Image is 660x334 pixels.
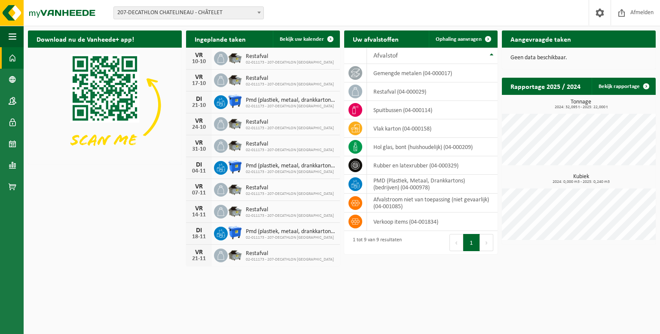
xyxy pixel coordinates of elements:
[190,74,208,81] div: VR
[190,256,208,262] div: 21-11
[506,174,656,184] h3: Kubiek
[510,55,647,61] p: Geen data beschikbaar.
[344,30,407,47] h2: Uw afvalstoffen
[228,160,242,174] img: WB-1100-HPE-BE-01
[114,7,263,19] span: 207-DECATHLON CHATELINEAU - CHÂTELET
[190,103,208,109] div: 21-10
[367,138,498,156] td: hol glas, bont (huishoudelijk) (04-000209)
[190,81,208,87] div: 17-10
[367,175,498,194] td: PMD (Plastiek, Metaal, Drankkartons) (bedrijven) (04-000978)
[228,203,242,218] img: WB-5000-GAL-GY-04
[246,185,334,191] span: Restafval
[246,228,336,235] span: Pmd (plastiek, metaal, drankkartons) (bedrijven)
[246,104,336,109] span: 02-011173 - 207-DECATHLON [GEOGRAPHIC_DATA]
[367,194,498,213] td: afvalstroom niet van toepassing (niet gevaarlijk) (04-001085)
[429,30,497,48] a: Ophaling aanvragen
[190,227,208,234] div: DI
[502,78,589,94] h2: Rapportage 2025 / 2024
[436,36,482,42] span: Ophaling aanvragen
[186,30,254,47] h2: Ingeplande taken
[480,234,493,251] button: Next
[190,205,208,212] div: VR
[190,96,208,103] div: DI
[190,190,208,196] div: 07-11
[190,161,208,168] div: DI
[246,206,334,213] span: Restafval
[246,163,336,170] span: Pmd (plastiek, metaal, drankkartons) (bedrijven)
[592,78,655,95] a: Bekijk rapportage
[502,30,580,47] h2: Aangevraagde taken
[367,82,498,101] td: restafval (04-000029)
[449,234,463,251] button: Previous
[367,213,498,231] td: verkoop items (04-001834)
[506,99,656,109] h3: Tonnage
[228,247,242,262] img: WB-5000-GAL-GY-04
[190,168,208,174] div: 04-11
[280,36,324,42] span: Bekijk uw kalender
[228,94,242,109] img: WB-1100-HPE-BE-01
[113,6,264,19] span: 207-DECATHLON CHATELINEAU - CHÂTELET
[246,126,334,131] span: 02-011173 - 207-DECATHLON [GEOGRAPHIC_DATA]
[190,183,208,190] div: VR
[246,257,334,262] span: 02-011173 - 207-DECATHLON [GEOGRAPHIC_DATA]
[367,101,498,119] td: spuitbussen (04-000114)
[246,213,334,219] span: 02-011173 - 207-DECATHLON [GEOGRAPHIC_DATA]
[190,124,208,131] div: 24-10
[506,105,656,109] span: 2024: 32,095 t - 2025: 22,000 t
[367,119,498,138] td: vlak karton (04-000158)
[28,30,143,47] h2: Download nu de Vanheede+ app!
[28,48,182,163] img: Download de VHEPlus App
[367,64,498,82] td: gemengde metalen (04-000017)
[228,138,242,152] img: WB-5000-GAL-GY-04
[228,116,242,131] img: WB-5000-GAL-GY-04
[246,170,336,175] span: 02-011173 - 207-DECATHLON [GEOGRAPHIC_DATA]
[190,59,208,65] div: 10-10
[190,118,208,124] div: VR
[246,148,334,153] span: 02-011173 - 207-DECATHLON [GEOGRAPHIC_DATA]
[190,249,208,256] div: VR
[246,141,334,148] span: Restafval
[228,72,242,87] img: WB-5000-GAL-GY-04
[190,212,208,218] div: 14-11
[367,156,498,175] td: rubber en latexrubber (04-000329)
[190,52,208,59] div: VR
[246,250,334,257] span: Restafval
[246,97,336,104] span: Pmd (plastiek, metaal, drankkartons) (bedrijven)
[273,30,339,48] a: Bekijk uw kalender
[246,235,336,240] span: 02-011173 - 207-DECATHLON [GEOGRAPHIC_DATA]
[348,233,402,252] div: 1 tot 9 van 9 resultaten
[246,191,334,197] span: 02-011173 - 207-DECATHLON [GEOGRAPHIC_DATA]
[463,234,480,251] button: 1
[190,146,208,152] div: 31-10
[246,53,334,60] span: Restafval
[246,75,334,82] span: Restafval
[373,52,398,59] span: Afvalstof
[246,82,334,87] span: 02-011173 - 207-DECATHLON [GEOGRAPHIC_DATA]
[228,225,242,240] img: WB-1100-HPE-BE-01
[506,180,656,184] span: 2024: 0,000 m3 - 2025: 0,240 m3
[190,234,208,240] div: 18-11
[228,50,242,65] img: WB-5000-GAL-GY-04
[190,140,208,146] div: VR
[246,60,334,65] span: 02-011173 - 207-DECATHLON [GEOGRAPHIC_DATA]
[228,182,242,196] img: WB-5000-GAL-GY-04
[246,119,334,126] span: Restafval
